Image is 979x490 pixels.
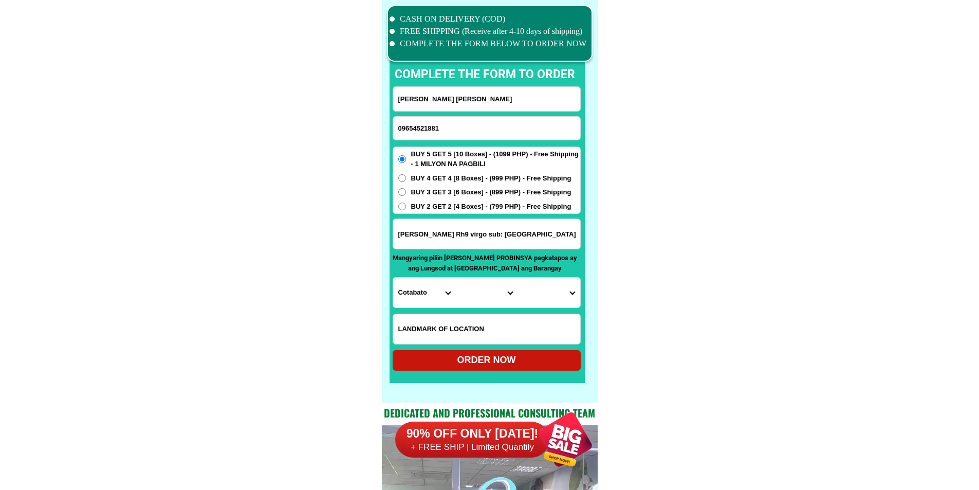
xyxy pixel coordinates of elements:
[390,38,587,50] li: COMPLETE THE FORM BELOW TO ORDER NOW
[395,442,549,453] h6: + FREE SHIP | Limited Quantily
[411,149,580,169] span: BUY 5 GET 5 [10 Boxes] - (1099 PHP) - Free Shipping - 1 MILYON NA PAGBILI
[411,202,571,212] span: BUY 2 GET 2 [4 Boxes] - (799 PHP) - Free Shipping
[393,219,580,249] input: Input address
[411,187,571,197] span: BUY 3 GET 3 [6 Boxes] - (899 PHP) - Free Shipping
[455,278,518,307] select: Select district
[393,117,580,140] input: Input phone_number
[398,188,406,196] input: BUY 3 GET 3 [6 Boxes] - (899 PHP) - Free Shipping
[393,253,578,273] p: Mangyaring piliin [PERSON_NAME] PROBINSYA pagkatapos ay ang Lungsod at [GEOGRAPHIC_DATA] ang Bara...
[398,203,406,210] input: BUY 2 GET 2 [4 Boxes] - (799 PHP) - Free Shipping
[518,278,580,307] select: Select commune
[393,87,580,111] input: Input full_name
[398,174,406,182] input: BUY 4 GET 4 [8 Boxes] - (999 PHP) - Free Shipping
[411,173,571,184] span: BUY 4 GET 4 [8 Boxes] - (999 PHP) - Free Shipping
[384,66,585,84] p: complete the form to order
[393,353,581,367] div: ORDER NOW
[382,405,598,421] h2: Dedicated and professional consulting team
[398,155,406,163] input: BUY 5 GET 5 [10 Boxes] - (1099 PHP) - Free Shipping - 1 MILYON NA PAGBILI
[393,314,580,344] input: Input LANDMARKOFLOCATION
[390,13,587,25] li: CASH ON DELIVERY (COD)
[395,426,549,442] h6: 90% OFF ONLY [DATE]!
[393,278,455,307] select: Select province
[390,25,587,38] li: FREE SHIPPING (Receive after 4-10 days of shipping)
